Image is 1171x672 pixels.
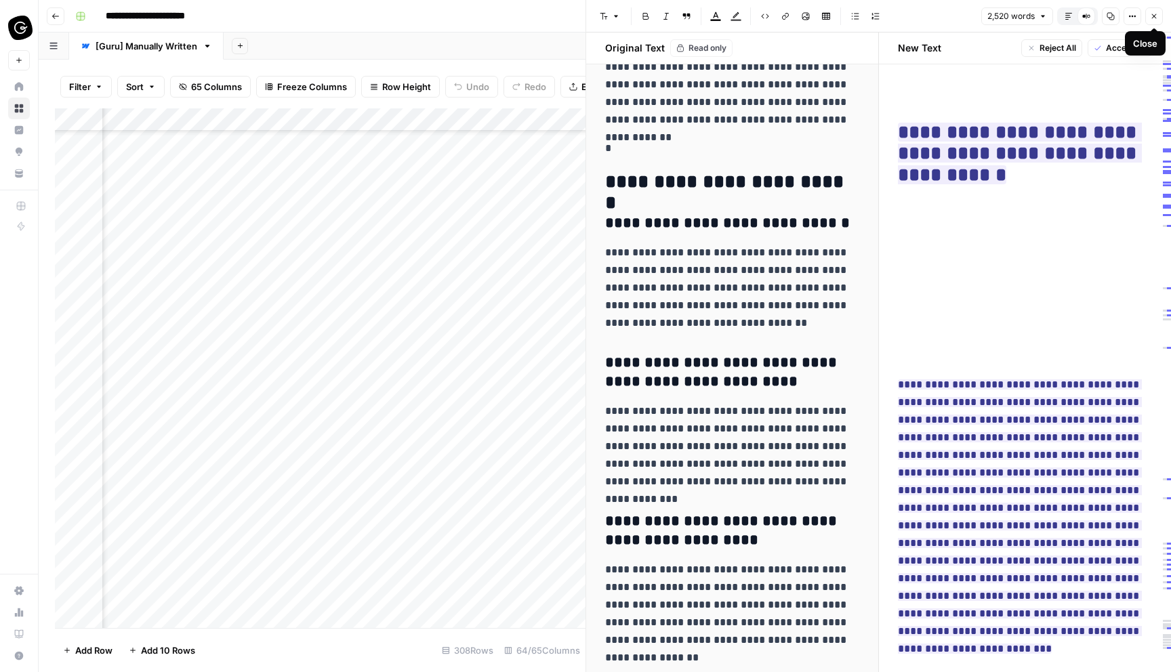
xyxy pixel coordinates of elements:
div: 64/65 Columns [499,639,585,661]
span: Reject All [1040,42,1076,54]
a: Learning Hub [8,623,30,645]
button: Export CSV [560,76,638,98]
div: [Guru] Manually Written [96,39,197,53]
div: 308 Rows [436,639,499,661]
a: Insights [8,119,30,141]
button: Redo [504,76,555,98]
button: Filter [60,76,112,98]
button: Undo [445,76,498,98]
a: Browse [8,98,30,119]
span: Redo [525,80,546,93]
span: Read only [689,42,726,54]
button: Workspace: Guru [8,11,30,45]
button: Add 10 Rows [121,639,203,661]
a: Usage [8,602,30,623]
div: Close [1133,37,1157,50]
a: Your Data [8,163,30,184]
span: Add 10 Rows [141,644,195,657]
button: Row Height [361,76,440,98]
span: 65 Columns [191,80,242,93]
span: 2,520 words [987,10,1035,22]
span: Add Row [75,644,112,657]
h2: Original Text [597,41,665,55]
img: Guru Logo [8,16,33,40]
button: Reject All [1021,39,1082,57]
a: Home [8,76,30,98]
button: 2,520 words [981,7,1053,25]
h2: New Text [898,41,941,55]
span: Accept All [1106,42,1146,54]
button: Add Row [55,639,121,661]
span: Filter [69,80,91,93]
a: Settings [8,580,30,602]
a: Opportunities [8,141,30,163]
span: Sort [126,80,144,93]
button: Help + Support [8,645,30,667]
button: Freeze Columns [256,76,356,98]
span: Row Height [382,80,431,93]
span: Freeze Columns [277,80,347,93]
button: 65 Columns [170,76,251,98]
button: Accept All [1088,39,1152,57]
a: [Guru] Manually Written [69,33,224,60]
span: Undo [466,80,489,93]
button: Sort [117,76,165,98]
